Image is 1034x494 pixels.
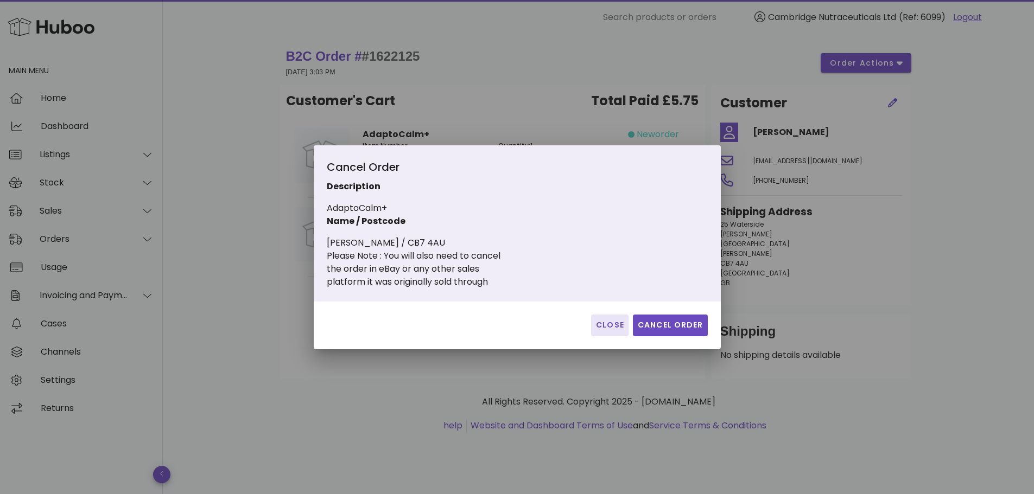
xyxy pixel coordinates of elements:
[327,158,570,180] div: Cancel Order
[327,158,570,288] div: AdaptoCalm+ [PERSON_NAME] / CB7 4AU
[327,249,570,288] div: Please Note : You will also need to cancel the order in eBay or any other sales platform it was o...
[633,315,708,336] button: Cancel Order
[327,180,570,193] p: Description
[327,215,570,228] p: Name / Postcode
[595,319,624,331] span: Close
[591,315,629,336] button: Close
[637,319,703,331] span: Cancel Order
